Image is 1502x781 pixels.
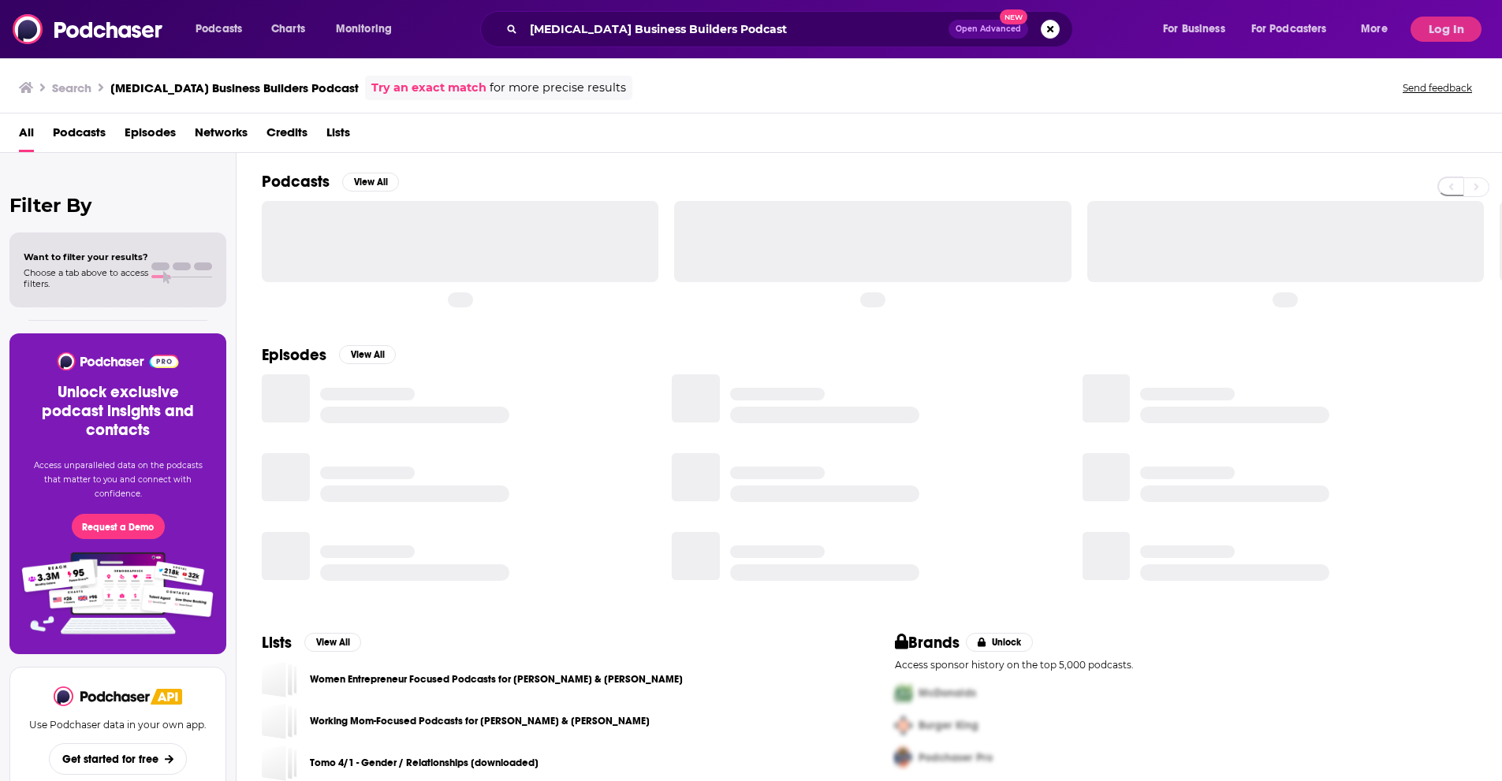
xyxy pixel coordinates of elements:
button: open menu [325,17,412,42]
a: Try an exact match [371,79,486,97]
img: Pro Features [17,552,219,635]
a: PodcastsView All [262,172,399,192]
h2: Episodes [262,345,326,365]
a: Credits [266,120,307,152]
a: EpisodesView All [262,345,396,365]
button: Send feedback [1398,81,1477,95]
span: For Podcasters [1251,18,1327,40]
a: Working Mom-Focused Podcasts for Hillary & Lana [262,704,297,739]
img: First Pro Logo [889,677,919,709]
img: Second Pro Logo [889,709,919,742]
button: open menu [184,17,263,42]
span: Podcasts [196,18,242,40]
span: Monitoring [336,18,392,40]
span: Burger King [919,719,978,732]
h3: [MEDICAL_DATA] Business Builders Podcast [110,80,359,95]
span: Choose a tab above to access filters. [24,267,148,289]
button: Open AdvancedNew [949,20,1028,39]
a: Women Entrepreneur Focused Podcasts for [PERSON_NAME] & [PERSON_NAME] [310,671,683,688]
a: Women Entrepreneur Focused Podcasts for Hillary & Lana [262,662,297,697]
p: Use Podchaser data in your own app. [29,719,207,731]
button: open menu [1241,17,1350,42]
button: View All [304,633,361,652]
span: Open Advanced [956,25,1021,33]
a: Tomo 4/1 - Gender / Relationships [downloaded] [310,754,539,772]
span: Want to filter your results? [24,251,148,262]
a: Networks [195,120,248,152]
span: Charts [271,18,305,40]
a: Working Mom-Focused Podcasts for [PERSON_NAME] & [PERSON_NAME] [310,712,650,730]
h2: Brands [895,633,960,653]
a: Podcasts [53,120,106,152]
a: All [19,120,34,152]
p: Access unparalleled data on the podcasts that matter to you and connect with confidence. [28,459,207,501]
img: Podchaser API banner [151,689,182,705]
span: Get started for free [62,753,158,766]
a: Tomo 4/1 - Gender / Relationships [downloaded] [262,746,297,781]
h2: Podcasts [262,172,330,192]
span: for more precise results [490,79,626,97]
img: Podchaser - Follow, Share and Rate Podcasts [54,686,151,706]
span: More [1361,18,1388,40]
a: ListsView All [262,633,361,653]
img: Podchaser - Follow, Share and Rate Podcasts [13,14,164,44]
a: Lists [326,120,350,152]
input: Search podcasts, credits, & more... [524,17,949,42]
button: open menu [1350,17,1407,42]
span: New [1000,9,1028,24]
h3: Unlock exclusive podcast insights and contacts [28,383,207,440]
button: open menu [1152,17,1245,42]
img: Third Pro Logo [889,742,919,774]
button: Request a Demo [72,514,165,539]
p: Access sponsor history on the top 5,000 podcasts. [895,659,1478,671]
button: View All [339,345,396,364]
button: Log In [1411,17,1482,42]
button: Unlock [966,633,1033,652]
h2: Filter By [9,194,226,217]
a: Episodes [125,120,176,152]
div: Search podcasts, credits, & more... [495,11,1088,47]
button: Get started for free [49,743,187,775]
span: McDonalds [919,686,976,700]
a: Charts [261,17,315,42]
button: View All [342,173,399,192]
h2: Lists [262,633,292,653]
span: Podchaser Pro [919,751,993,764]
span: For Business [1163,18,1225,40]
img: Podchaser - Follow, Share and Rate Podcasts [56,352,180,370]
h3: Search [52,80,91,95]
